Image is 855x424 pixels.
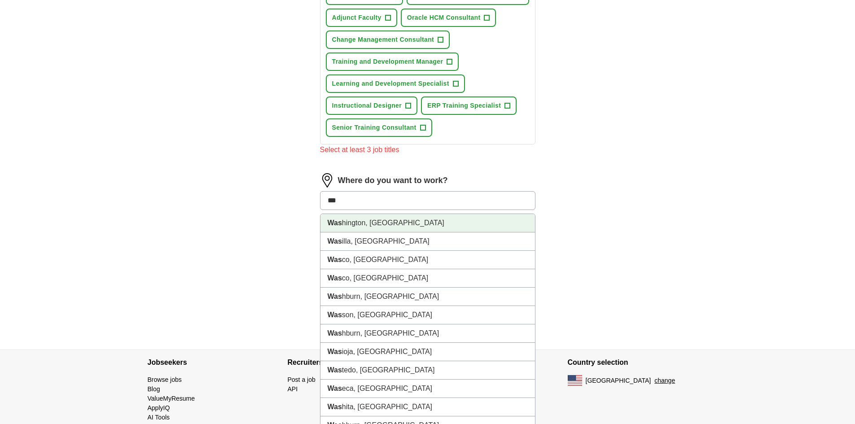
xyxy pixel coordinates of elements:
span: Training and Development Manager [332,57,443,66]
li: son, [GEOGRAPHIC_DATA] [320,306,535,324]
li: ioja, [GEOGRAPHIC_DATA] [320,343,535,361]
strong: Was [328,385,342,392]
strong: Was [328,329,342,337]
li: illa, [GEOGRAPHIC_DATA] [320,232,535,251]
li: hington, [GEOGRAPHIC_DATA] [320,214,535,232]
span: Senior Training Consultant [332,123,417,132]
strong: Was [328,256,342,263]
a: API [288,385,298,393]
button: ERP Training Specialist [421,96,517,115]
strong: Was [328,237,342,245]
a: ApplyIQ [148,404,170,411]
strong: Was [328,403,342,411]
a: Browse jobs [148,376,182,383]
li: tedo, [GEOGRAPHIC_DATA] [320,361,535,380]
li: co, [GEOGRAPHIC_DATA] [320,269,535,288]
span: Instructional Designer [332,101,402,110]
span: Change Management Consultant [332,35,434,44]
strong: Was [328,293,342,300]
button: Adjunct Faculty [326,9,397,27]
span: Learning and Development Specialist [332,79,449,88]
span: Oracle HCM Consultant [407,13,481,22]
a: ValueMyResume [148,395,195,402]
button: Instructional Designer [326,96,418,115]
h4: Country selection [568,350,708,375]
button: Change Management Consultant [326,31,450,49]
div: Select at least 3 job titles [320,144,535,155]
li: eca, [GEOGRAPHIC_DATA] [320,380,535,398]
button: Oracle HCM Consultant [401,9,496,27]
label: Where do you want to work? [338,175,448,187]
strong: Was [328,274,342,282]
button: Senior Training Consultant [326,118,432,137]
button: change [654,376,675,385]
li: hburn, [GEOGRAPHIC_DATA] [320,288,535,306]
span: ERP Training Specialist [427,101,501,110]
strong: Was [328,219,342,227]
button: Training and Development Manager [326,52,459,71]
li: co, [GEOGRAPHIC_DATA] [320,251,535,269]
a: AI Tools [148,414,170,421]
strong: Was [328,366,342,374]
li: hburn, [GEOGRAPHIC_DATA] [320,324,535,343]
strong: Was [328,311,342,319]
a: Blog [148,385,160,393]
span: [GEOGRAPHIC_DATA] [586,376,651,385]
img: US flag [568,375,582,386]
li: hita, [GEOGRAPHIC_DATA] [320,398,535,416]
a: Post a job [288,376,316,383]
strong: Was [328,348,342,355]
span: Adjunct Faculty [332,13,381,22]
button: Learning and Development Specialist [326,74,465,93]
img: location.png [320,173,334,188]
